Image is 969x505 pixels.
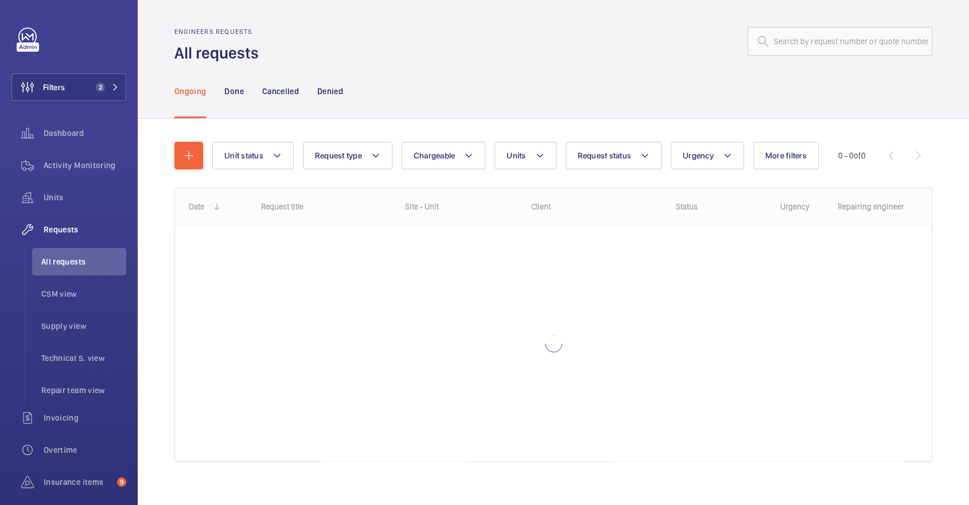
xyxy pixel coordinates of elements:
[44,224,126,235] span: Requests
[753,142,819,169] button: More filters
[41,288,126,300] span: CSM view
[41,256,126,267] span: All requests
[174,42,266,64] h1: All requests
[41,384,126,396] span: Repair team view
[44,412,126,424] span: Invoicing
[765,151,807,160] span: More filters
[44,192,126,203] span: Units
[578,151,632,160] span: Request status
[317,86,343,97] p: Denied
[44,160,126,171] span: Activity Monitoring
[414,151,456,160] span: Chargeable
[117,477,126,487] span: 9
[44,127,126,139] span: Dashboard
[671,142,744,169] button: Urgency
[41,320,126,332] span: Supply view
[262,86,299,97] p: Cancelled
[44,476,112,488] span: Insurance items
[566,142,662,169] button: Request status
[224,151,263,160] span: Unit status
[44,444,126,456] span: Overtime
[96,83,105,92] span: 2
[11,73,126,101] button: Filters2
[224,86,243,97] p: Done
[174,28,266,36] h2: Engineers requests
[402,142,486,169] button: Chargeable
[303,142,392,169] button: Request type
[838,151,866,160] span: 0 - 0 0
[495,142,556,169] button: Units
[315,151,362,160] span: Request type
[43,81,65,93] span: Filters
[174,86,206,97] p: Ongoing
[854,151,861,160] span: of
[507,151,526,160] span: Units
[41,352,126,364] span: Technical S. view
[748,27,932,56] input: Search by request number or quote number
[212,142,294,169] button: Unit status
[683,151,714,160] span: Urgency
